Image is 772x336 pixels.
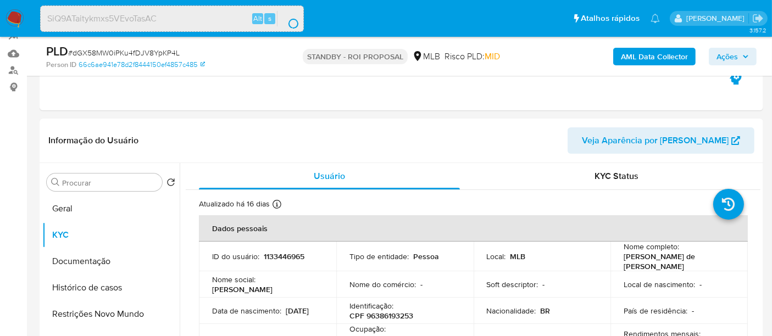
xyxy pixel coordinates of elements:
[621,48,688,65] b: AML Data Collector
[624,306,687,316] p: País de residência :
[212,284,273,294] p: [PERSON_NAME]
[268,13,271,24] span: s
[349,311,413,321] p: CPF 96386193253
[42,301,180,327] button: Restrições Novo Mundo
[582,127,729,154] span: Veja Aparência por [PERSON_NAME]
[624,279,695,289] p: Local de nascimento :
[253,13,262,24] span: Alt
[541,306,551,316] p: BR
[42,222,180,248] button: KYC
[166,178,175,190] button: Retornar ao pedido padrão
[42,248,180,275] button: Documentação
[613,48,696,65] button: AML Data Collector
[62,178,158,188] input: Procurar
[445,51,500,63] span: Risco PLD:
[212,251,259,261] p: ID do usuário :
[717,48,738,65] span: Ações
[42,275,180,301] button: Histórico de casos
[199,199,270,209] p: Atualizado há 16 dias
[42,195,180,222] button: Geral
[314,170,345,182] span: Usuário
[212,306,281,316] p: Data de nascimento :
[510,251,526,261] p: MLB
[51,178,60,187] button: Procurar
[349,279,416,289] p: Nome do comércio :
[412,51,440,63] div: MLB
[699,279,702,289] p: -
[349,324,386,334] p: Ocupação :
[420,279,423,289] p: -
[581,13,640,24] span: Atalhos rápidos
[79,60,205,70] a: 66c6ae941e78d2f8444150ef4857c485
[568,127,754,154] button: Veja Aparência por [PERSON_NAME]
[485,50,500,63] span: MID
[48,135,138,146] h1: Informação do Usuário
[692,306,694,316] p: -
[68,47,180,58] span: # dGX58MW0iPKu4fDJV8YpKP4L
[46,60,76,70] b: Person ID
[199,215,748,242] th: Dados pessoais
[487,251,506,261] p: Local :
[624,251,730,271] p: [PERSON_NAME] de [PERSON_NAME]
[286,306,309,316] p: [DATE]
[349,301,393,311] p: Identificação :
[487,279,538,289] p: Soft descriptor :
[624,242,679,251] p: Nome completo :
[264,251,304,261] p: 1133446965
[709,48,757,65] button: Ações
[41,12,303,26] input: Pesquise usuários ou casos...
[686,13,748,24] p: erico.trevizan@mercadopago.com.br
[752,13,764,24] a: Sair
[595,170,639,182] span: KYC Status
[46,42,68,60] b: PLD
[413,251,439,261] p: Pessoa
[303,49,408,64] p: STANDBY - ROI PROPOSAL
[277,11,299,26] button: search-icon
[212,275,256,284] p: Nome social :
[349,251,409,261] p: Tipo de entidade :
[749,26,767,35] span: 3.157.2
[543,279,545,289] p: -
[651,14,660,23] a: Notificações
[487,306,536,316] p: Nacionalidade :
